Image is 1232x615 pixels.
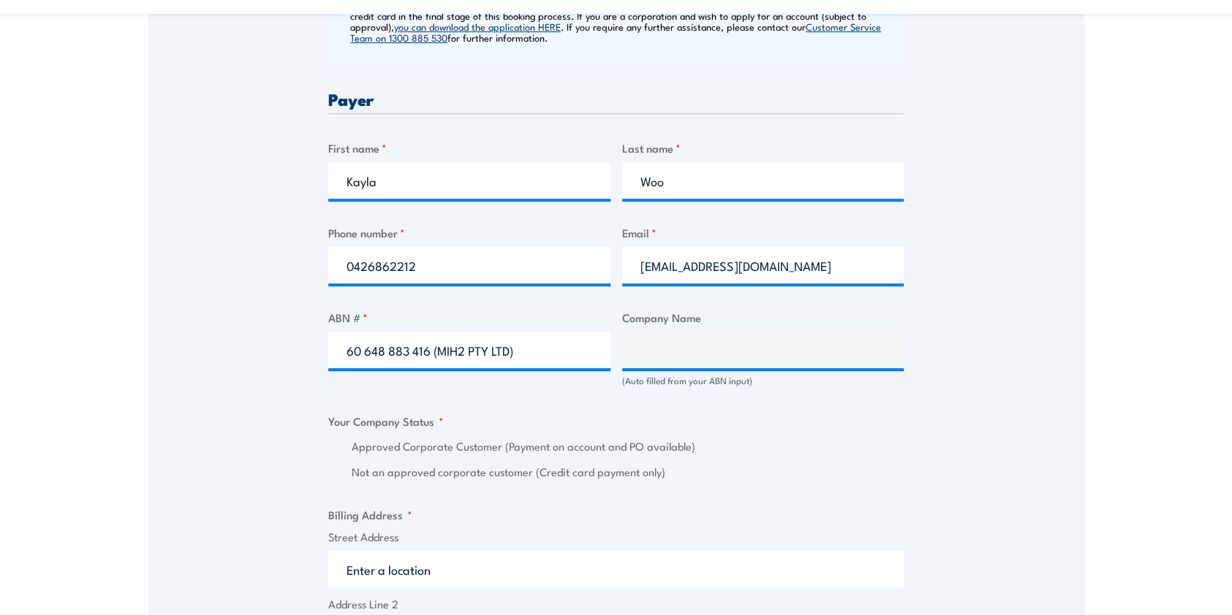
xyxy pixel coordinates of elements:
[352,438,904,455] label: Approved Corporate Customer (Payment on account and PO available)
[328,551,904,587] input: Enter a location
[394,20,561,33] a: you can download the application HERE
[352,464,904,481] label: Not an approved corporate customer (Credit card payment only)
[328,529,904,546] label: Street Address
[328,506,412,523] legend: Billing Address
[328,309,611,326] label: ABN #
[328,224,611,241] label: Phone number
[622,309,904,326] label: Company Name
[328,413,444,429] legend: Your Company Status
[328,596,904,613] label: Address Line 2
[622,224,904,241] label: Email
[622,374,904,388] div: (Auto filled from your ABN input)
[328,140,611,156] label: First name
[622,140,904,156] label: Last name
[328,91,904,107] h3: Payer
[350,20,881,44] a: Customer Service Team on 1300 885 530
